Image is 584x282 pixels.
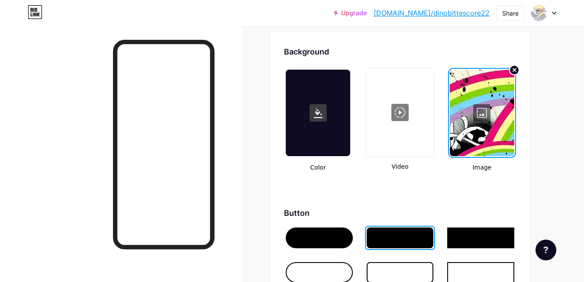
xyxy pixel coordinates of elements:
[374,8,490,18] a: [DOMAIN_NAME]/dinobittescore22
[284,46,516,58] div: Background
[531,5,547,21] img: dinobittescore22
[284,163,352,172] span: Color
[448,163,516,172] span: Image
[366,162,434,171] span: Video
[502,9,519,18] div: Share
[284,207,516,219] div: Button
[334,10,367,16] a: Upgrade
